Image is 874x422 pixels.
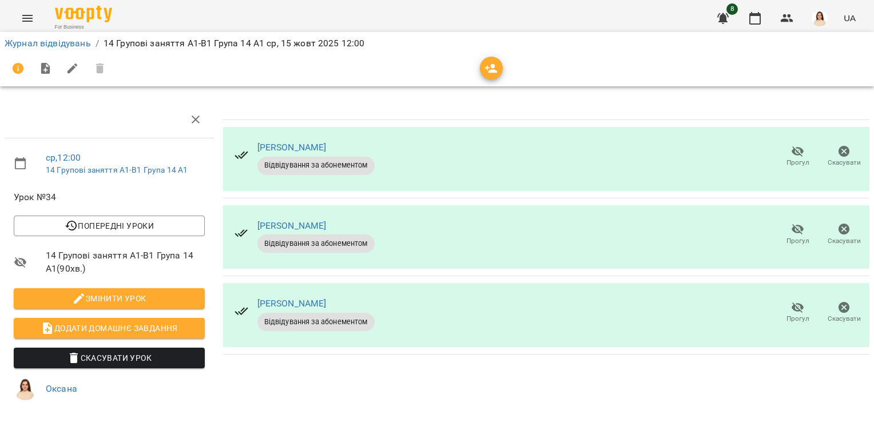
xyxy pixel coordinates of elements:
span: 14 Групові заняття А1-В1 Група 14 А1 ( 90 хв. ) [46,249,205,276]
span: Попередні уроки [23,219,196,233]
a: [PERSON_NAME] [257,220,327,231]
p: 14 Групові заняття А1-В1 Група 14 А1 ср, 15 жовт 2025 12:00 [104,37,365,50]
span: Відвідування за абонементом [257,160,375,170]
span: UA [844,12,856,24]
button: Змінити урок [14,288,205,309]
span: Прогул [786,314,809,324]
span: Змінити урок [23,292,196,305]
button: Прогул [774,297,821,329]
a: Журнал відвідувань [5,38,91,49]
nav: breadcrumb [5,37,869,50]
span: Відвідування за абонементом [257,238,375,249]
span: Скасувати Урок [23,351,196,365]
a: ср , 12:00 [46,152,81,163]
span: Скасувати [828,314,861,324]
span: Урок №34 [14,190,205,204]
button: Попередні уроки [14,216,205,236]
span: For Business [55,23,112,31]
button: Menu [14,5,41,32]
span: 8 [726,3,738,15]
span: Скасувати [828,236,861,246]
li: / [96,37,99,50]
img: 76124efe13172d74632d2d2d3678e7ed.png [812,10,828,26]
button: Скасувати [821,297,867,329]
a: [PERSON_NAME] [257,142,327,153]
a: Оксана [46,383,77,394]
a: 14 Групові заняття А1-В1 Група 14 А1 [46,165,188,174]
button: Скасувати Урок [14,348,205,368]
button: Скасувати [821,218,867,250]
button: Прогул [774,218,821,250]
button: Додати домашнє завдання [14,318,205,339]
span: Прогул [786,236,809,246]
img: Voopty Logo [55,6,112,22]
span: Додати домашнє завдання [23,321,196,335]
span: Прогул [786,158,809,168]
button: Прогул [774,141,821,173]
a: [PERSON_NAME] [257,298,327,309]
img: 76124efe13172d74632d2d2d3678e7ed.png [14,377,37,400]
button: Скасувати [821,141,867,173]
span: Відвідування за абонементом [257,317,375,327]
span: Скасувати [828,158,861,168]
button: UA [839,7,860,29]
